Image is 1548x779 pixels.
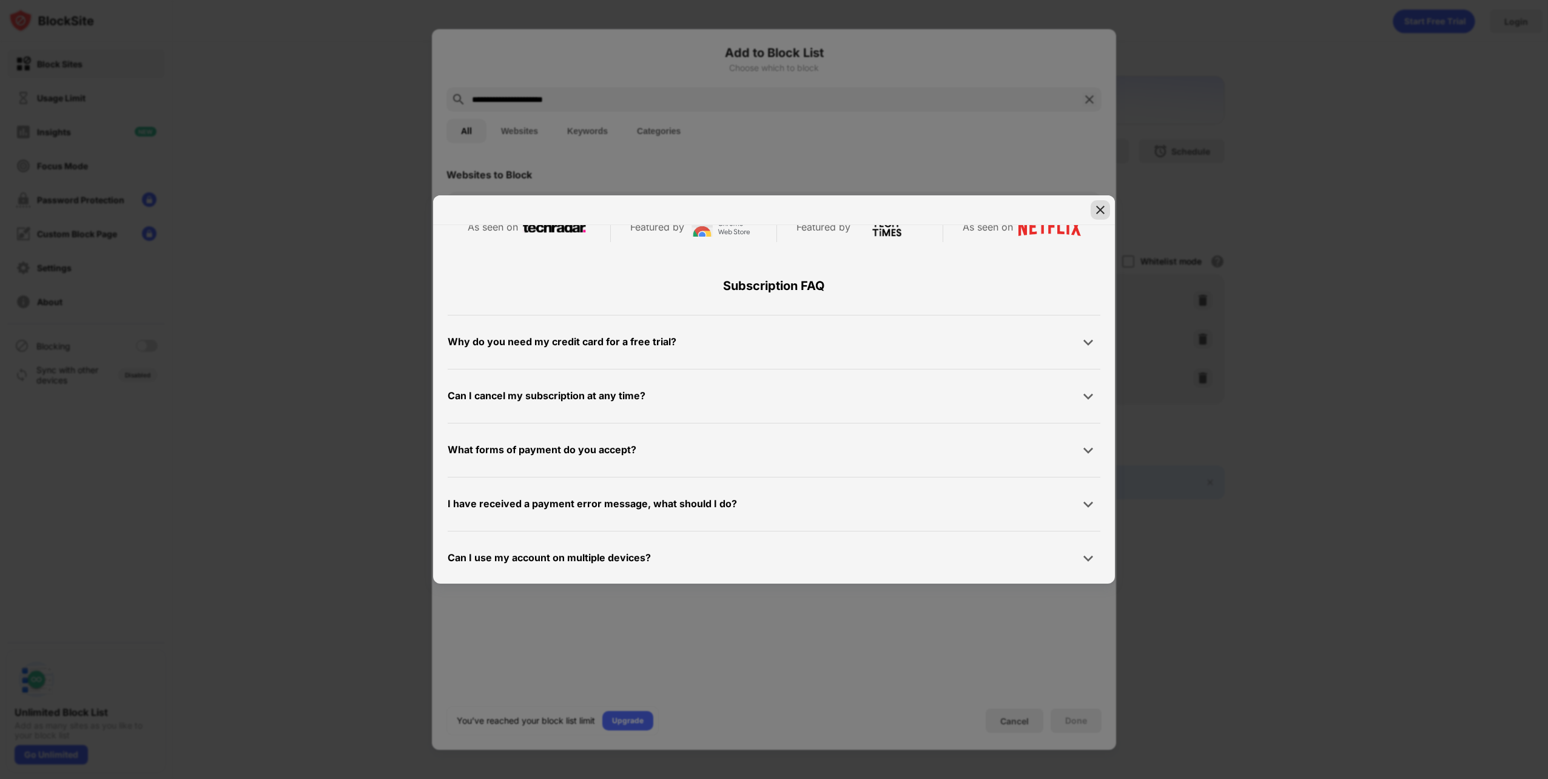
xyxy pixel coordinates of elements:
[448,495,737,513] div: I have received a payment error message, what should I do?
[448,549,651,567] div: Can I use my account on multiple devices?
[468,218,518,236] div: As seen on
[689,218,752,237] img: chrome-web-store-logo
[448,387,645,405] div: Can I cancel my subscription at any time?
[963,218,1013,236] div: As seen on
[448,333,676,351] div: Why do you need my credit card for a free trial?
[1018,218,1081,237] img: netflix-logo
[855,218,918,237] img: tech-times
[448,441,636,459] div: What forms of payment do you accept?
[448,257,1100,315] div: Subscription FAQ
[523,218,586,237] img: techradar
[630,218,684,236] div: Featured by
[796,218,850,236] div: Featured by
